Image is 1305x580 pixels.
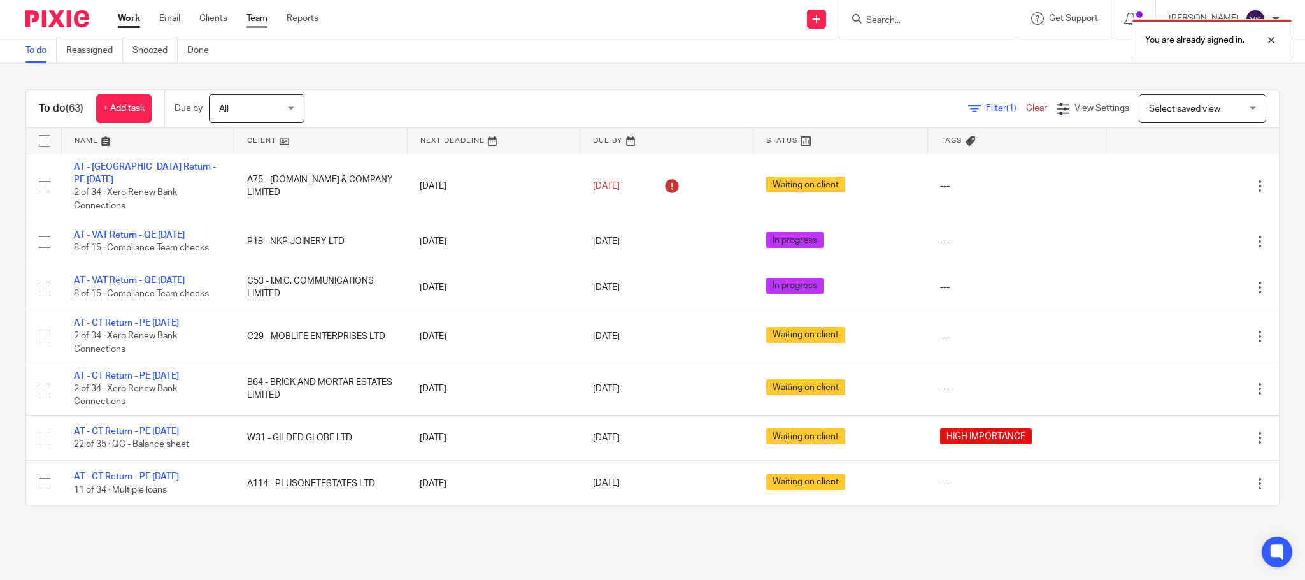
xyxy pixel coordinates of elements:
[234,219,408,265] td: P18 - NKP JOINERY LTD
[74,372,179,381] a: AT - CT Return - PE [DATE]
[187,38,218,63] a: Done
[74,486,167,495] span: 11 of 34 · Multiple loans
[74,440,189,449] span: 22 of 35 · QC - Balance sheet
[1149,105,1220,113] span: Select saved view
[118,12,140,25] a: Work
[593,283,620,292] span: [DATE]
[766,327,845,343] span: Waiting on client
[234,154,408,219] td: A75 - [DOMAIN_NAME] & COMPANY LIMITED
[986,104,1026,113] span: Filter
[407,310,580,363] td: [DATE]
[766,474,845,490] span: Waiting on client
[287,12,318,25] a: Reports
[66,38,123,63] a: Reassigned
[234,461,408,506] td: A114 - PLUSONETESTATES LTD
[132,38,178,63] a: Snoozed
[940,180,1093,192] div: ---
[407,219,580,265] td: [DATE]
[407,363,580,415] td: [DATE]
[74,188,177,210] span: 2 of 34 · Xero Renew Bank Connections
[199,12,227,25] a: Clients
[1145,34,1244,47] p: You are already signed in.
[593,384,620,393] span: [DATE]
[234,416,408,461] td: W31 - GILDED GLOBE LTD
[593,182,620,191] span: [DATE]
[1006,104,1016,113] span: (1)
[74,276,185,285] a: AT - VAT Return - QE [DATE]
[593,433,620,442] span: [DATE]
[25,10,89,27] img: Pixie
[74,332,177,354] span: 2 of 34 · Xero Renew Bank Connections
[407,154,580,219] td: [DATE]
[1245,9,1266,29] img: svg%3E
[159,12,180,25] a: Email
[940,281,1093,294] div: ---
[74,163,216,184] a: AT - [GEOGRAPHIC_DATA] Return - PE [DATE]
[766,232,824,248] span: In progress
[234,265,408,310] td: C53 - I.M.C. COMMUNICATIONS LIMITED
[74,319,179,328] a: AT - CT Return - PE [DATE]
[407,461,580,506] td: [DATE]
[25,38,57,63] a: To do
[246,12,267,25] a: Team
[74,231,185,240] a: AT - VAT Return - QE [DATE]
[74,427,179,436] a: AT - CT Return - PE [DATE]
[234,310,408,363] td: C29 - MOBLIFE ENTERPRISES LTD
[766,379,845,395] span: Waiting on client
[66,103,83,113] span: (63)
[74,289,209,298] span: 8 of 15 · Compliance Team checks
[940,382,1093,395] div: ---
[1026,104,1047,113] a: Clear
[74,244,209,253] span: 8 of 15 · Compliance Team checks
[74,384,177,407] span: 2 of 34 · Xero Renew Bank Connections
[940,235,1093,248] div: ---
[407,265,580,310] td: [DATE]
[940,428,1032,444] span: HIGH IMPORTANCE
[941,137,962,144] span: Tags
[766,428,845,444] span: Waiting on client
[940,477,1093,490] div: ---
[175,102,203,115] p: Due by
[96,94,152,123] a: + Add task
[74,472,179,481] a: AT - CT Return - PE [DATE]
[940,330,1093,343] div: ---
[1074,104,1129,113] span: View Settings
[593,332,620,341] span: [DATE]
[593,479,620,488] span: [DATE]
[407,416,580,461] td: [DATE]
[766,278,824,294] span: In progress
[39,102,83,115] h1: To do
[219,105,229,113] span: All
[593,237,620,246] span: [DATE]
[766,177,845,192] span: Waiting on client
[234,363,408,415] td: B64 - BRICK AND MORTAR ESTATES LIMITED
